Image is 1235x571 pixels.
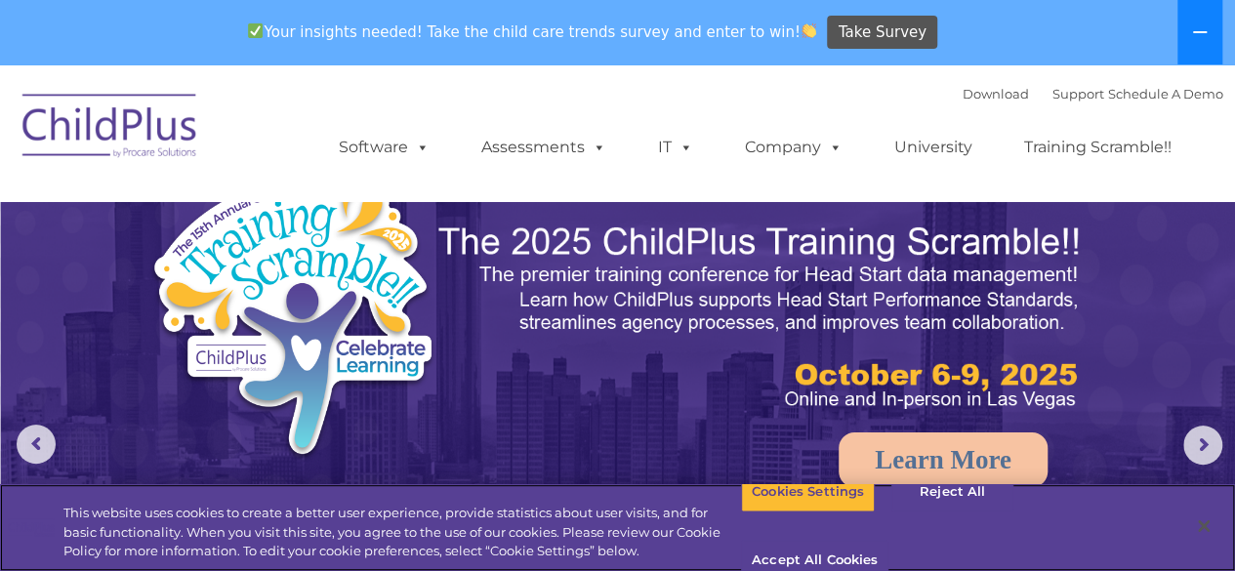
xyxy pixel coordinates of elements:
[248,23,263,38] img: ✅
[827,16,937,50] a: Take Survey
[1108,86,1223,102] a: Schedule A Demo
[13,80,208,178] img: ChildPlus by Procare Solutions
[63,504,741,561] div: This website uses cookies to create a better user experience, provide statistics about user visit...
[271,129,331,143] span: Last name
[240,13,825,51] span: Your insights needed! Take the child care trends survey and enter to win!
[1052,86,1104,102] a: Support
[839,432,1048,487] a: Learn More
[271,209,354,224] span: Phone number
[963,86,1223,102] font: |
[638,128,713,167] a: IT
[1005,128,1191,167] a: Training Scramble!!
[1182,505,1225,548] button: Close
[741,471,875,512] button: Cookies Settings
[875,128,992,167] a: University
[839,16,926,50] span: Take Survey
[725,128,862,167] a: Company
[802,23,816,38] img: 👏
[891,471,1013,512] button: Reject All
[462,128,626,167] a: Assessments
[319,128,449,167] a: Software
[963,86,1029,102] a: Download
